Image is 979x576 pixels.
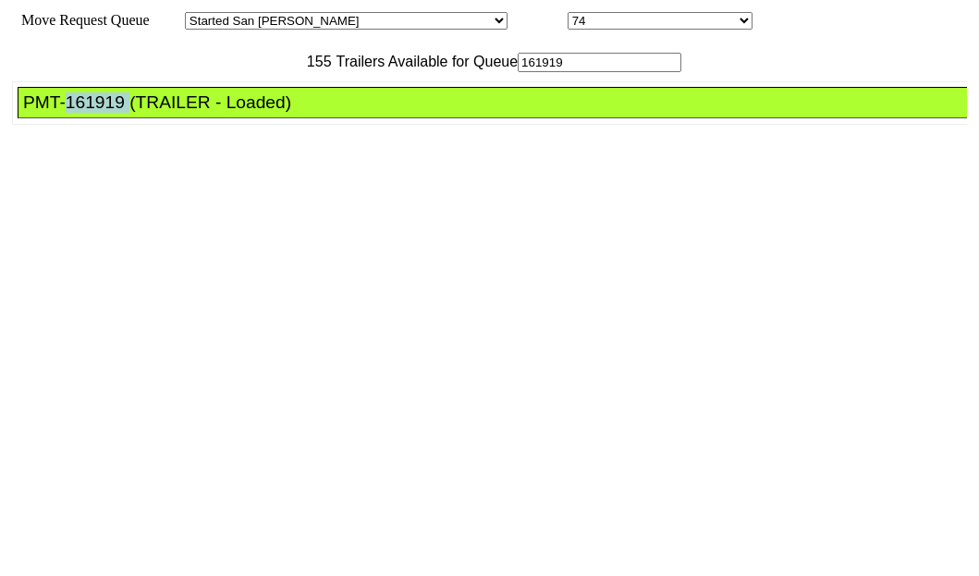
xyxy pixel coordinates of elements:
span: Trailers Available for Queue [332,54,519,69]
span: Move Request Queue [12,12,150,28]
span: 155 [298,54,332,69]
span: Area [153,12,181,28]
input: Filter Available Trailers [518,53,681,72]
span: Location [511,12,564,28]
div: PMT-161919 (TRAILER - Loaded) [23,92,978,113]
